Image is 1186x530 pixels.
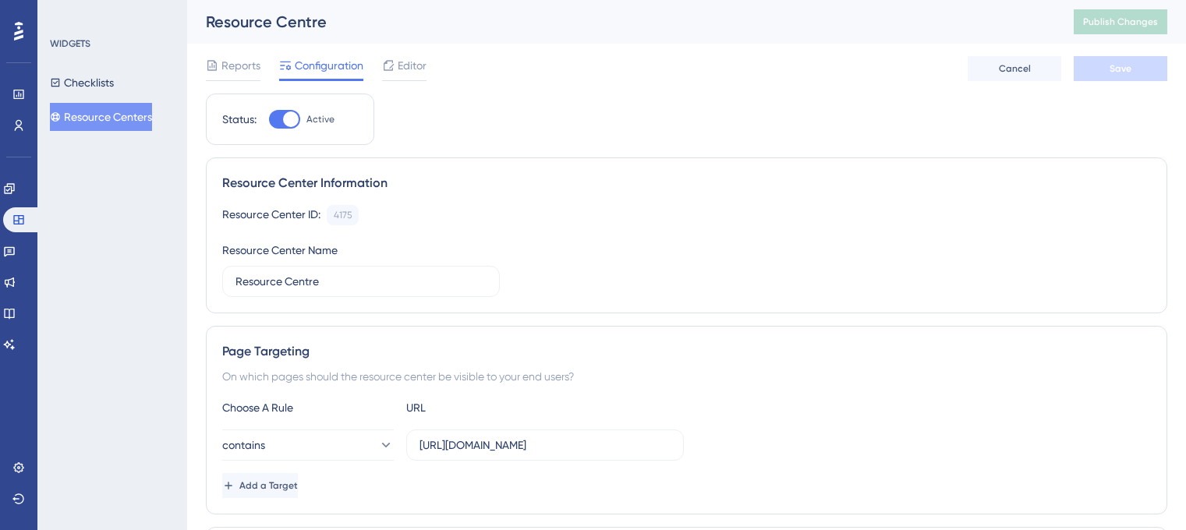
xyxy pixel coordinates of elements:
button: contains [222,429,394,461]
input: yourwebsite.com/path [420,436,671,454]
button: Checklists [50,69,114,97]
div: On which pages should the resource center be visible to your end users? [222,367,1151,386]
div: Resource Center Information [222,174,1151,193]
div: URL [406,398,578,417]
span: Add a Target [239,479,298,492]
span: Cancel [999,62,1031,75]
span: Configuration [295,56,363,75]
div: Resource Center ID: [222,205,320,225]
span: contains [222,436,265,454]
div: 4175 [334,209,352,221]
span: Publish Changes [1083,16,1158,28]
div: Choose A Rule [222,398,394,417]
div: Resource Centre [206,11,1035,33]
iframe: UserGuiding AI Assistant Launcher [1121,468,1167,515]
button: Resource Centers [50,103,152,131]
button: Cancel [968,56,1061,81]
span: Active [306,113,335,125]
button: Save [1074,56,1167,81]
button: Publish Changes [1074,9,1167,34]
span: Reports [221,56,260,75]
input: Type your Resource Center name [235,273,487,290]
span: Save [1110,62,1131,75]
div: Page Targeting [222,342,1151,361]
button: Add a Target [222,473,298,498]
span: Editor [398,56,427,75]
div: Status: [222,110,257,129]
div: WIDGETS [50,37,90,50]
div: Resource Center Name [222,241,338,260]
